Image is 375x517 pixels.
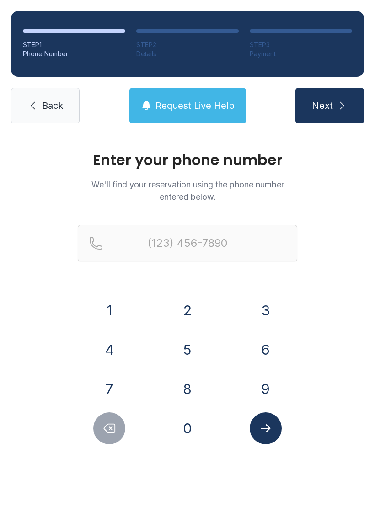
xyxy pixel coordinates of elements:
[250,412,282,444] button: Submit lookup form
[42,99,63,112] span: Back
[136,40,239,49] div: STEP 2
[78,153,297,167] h1: Enter your phone number
[250,334,282,366] button: 6
[23,49,125,59] div: Phone Number
[93,334,125,366] button: 4
[250,373,282,405] button: 9
[93,373,125,405] button: 7
[23,40,125,49] div: STEP 1
[93,412,125,444] button: Delete number
[78,178,297,203] p: We'll find your reservation using the phone number entered below.
[155,99,235,112] span: Request Live Help
[250,40,352,49] div: STEP 3
[136,49,239,59] div: Details
[250,294,282,326] button: 3
[250,49,352,59] div: Payment
[312,99,333,112] span: Next
[171,373,204,405] button: 8
[93,294,125,326] button: 1
[171,412,204,444] button: 0
[78,225,297,261] input: Reservation phone number
[171,294,204,326] button: 2
[171,334,204,366] button: 5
